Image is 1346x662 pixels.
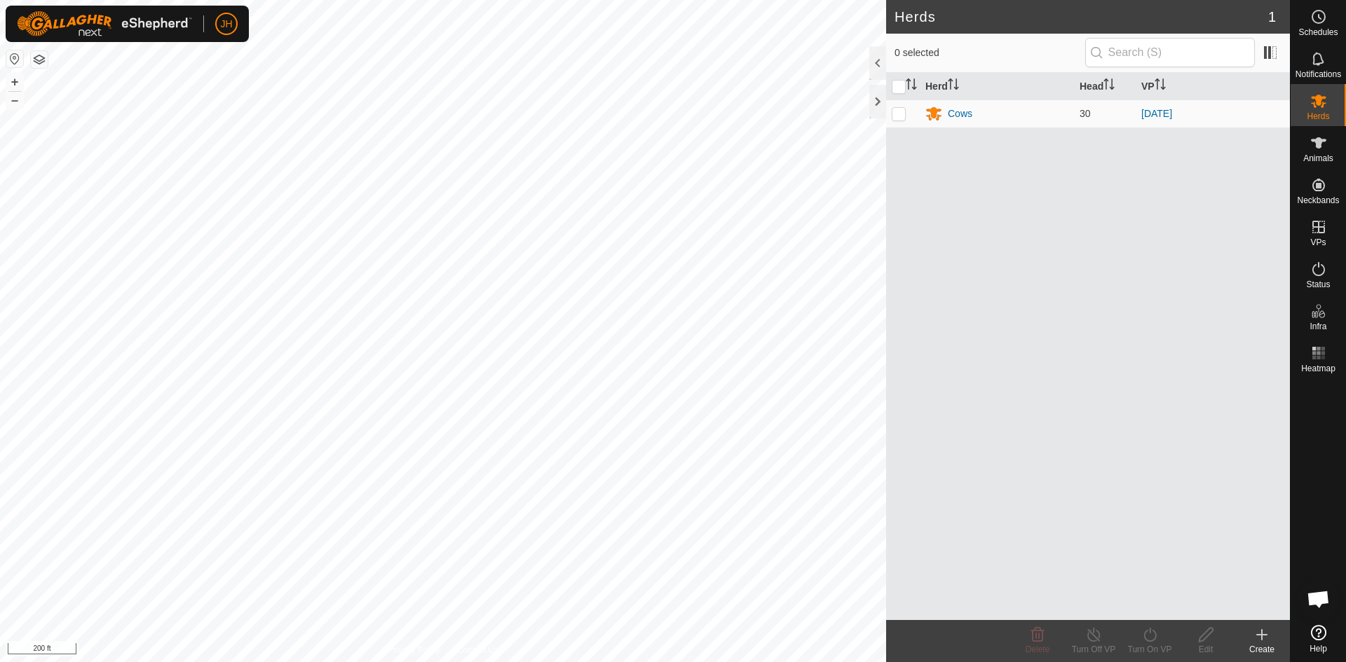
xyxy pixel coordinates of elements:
div: Create [1234,643,1290,656]
div: Cows [948,106,972,121]
div: Turn Off VP [1066,643,1122,656]
a: Contact Us [457,644,498,656]
th: VP [1136,73,1290,100]
span: Neckbands [1297,196,1339,205]
img: Gallagher Logo [17,11,192,36]
input: Search (S) [1085,38,1255,67]
span: Delete [1026,644,1050,654]
span: Help [1310,644,1327,653]
div: Turn On VP [1122,643,1178,656]
th: Herd [920,73,1074,100]
span: Notifications [1296,70,1341,78]
span: VPs [1310,238,1326,247]
button: Map Layers [31,51,48,68]
span: Animals [1303,154,1333,163]
a: Privacy Policy [388,644,440,656]
span: Infra [1310,322,1326,331]
h2: Herds [895,8,1268,25]
span: 1 [1268,6,1276,27]
p-sorticon: Activate to sort [906,81,917,92]
span: Status [1306,280,1330,289]
button: + [6,74,23,90]
span: Heatmap [1301,364,1335,373]
span: 30 [1080,108,1091,119]
button: – [6,92,23,109]
div: Edit [1178,643,1234,656]
p-sorticon: Activate to sort [948,81,959,92]
a: [DATE] [1141,108,1172,119]
button: Reset Map [6,50,23,67]
p-sorticon: Activate to sort [1103,81,1115,92]
p-sorticon: Activate to sort [1155,81,1166,92]
span: Herds [1307,112,1329,120]
span: 0 selected [895,46,1085,60]
th: Head [1074,73,1136,100]
a: Help [1291,619,1346,658]
span: Schedules [1298,28,1338,36]
div: Open chat [1298,578,1340,620]
span: JH [220,17,232,32]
